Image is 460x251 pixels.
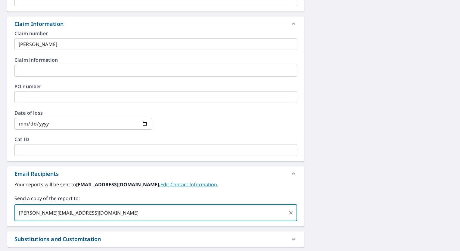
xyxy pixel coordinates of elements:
label: Send a copy of the report to: [14,195,297,202]
b: [EMAIL_ADDRESS][DOMAIN_NAME]. [76,181,160,188]
label: Claim number [14,31,297,36]
div: Substitutions and Customization [7,231,304,247]
div: Substitutions and Customization [14,235,101,243]
label: PO number [14,84,297,89]
label: Claim information [14,57,297,62]
label: Cat ID [14,137,297,142]
div: Email Recipients [7,166,304,181]
label: Your reports will be sent to [14,181,297,188]
button: Clear [287,209,295,217]
a: EditContactInfo [160,181,218,188]
label: Date of loss [14,110,152,115]
div: Email Recipients [14,170,59,178]
div: Claim Information [14,20,64,28]
div: Claim Information [7,17,304,31]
